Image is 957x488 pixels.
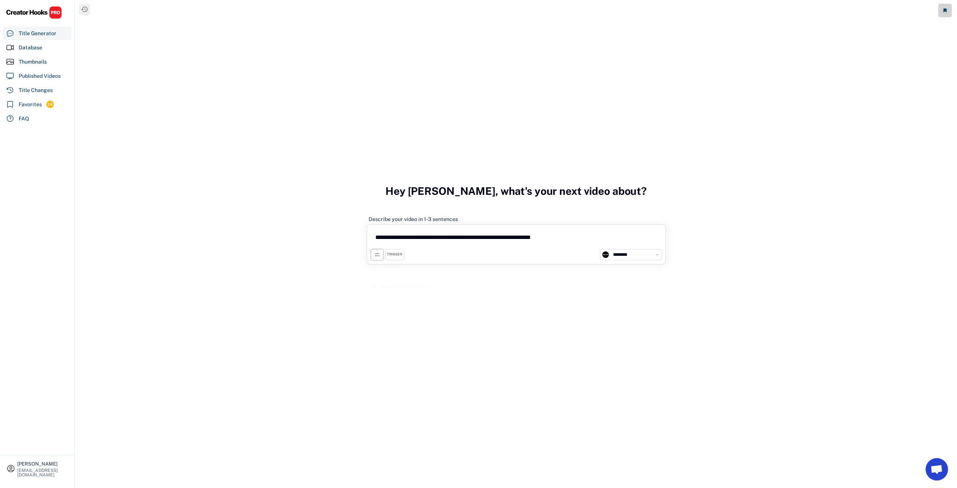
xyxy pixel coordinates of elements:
div: Describe your video in 1-3 sentences [369,216,458,222]
div: Title Changes [19,86,53,94]
div: Favorites [19,101,42,108]
div: Database [19,44,42,52]
div: Thumbnails [19,58,47,66]
div: [EMAIL_ADDRESS][DOMAIN_NAME] [17,468,68,477]
div: FAQ [19,115,29,123]
img: CHPRO%20Logo.svg [6,6,62,19]
div: Title Generator [19,30,56,37]
div: [PERSON_NAME] [17,461,68,466]
div: TRIGGER [387,252,402,257]
div: Generate title ideas [380,283,431,290]
div: Published Videos [19,72,61,80]
h3: Hey [PERSON_NAME], what's your next video about? [385,177,647,205]
a: Open chat [926,458,948,481]
img: channels4_profile.jpg [602,251,609,258]
div: 24 [46,101,54,108]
